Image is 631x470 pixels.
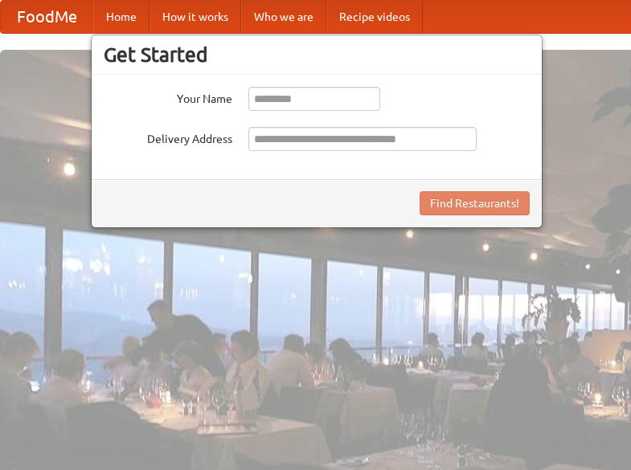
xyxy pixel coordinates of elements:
[241,1,326,33] a: Who we are
[104,127,232,147] label: Delivery Address
[326,1,423,33] a: Recipe videos
[1,1,93,33] a: FoodMe
[93,1,150,33] a: Home
[104,43,530,67] h3: Get Started
[104,87,232,107] label: Your Name
[150,1,241,33] a: How it works
[420,191,530,215] button: Find Restaurants!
